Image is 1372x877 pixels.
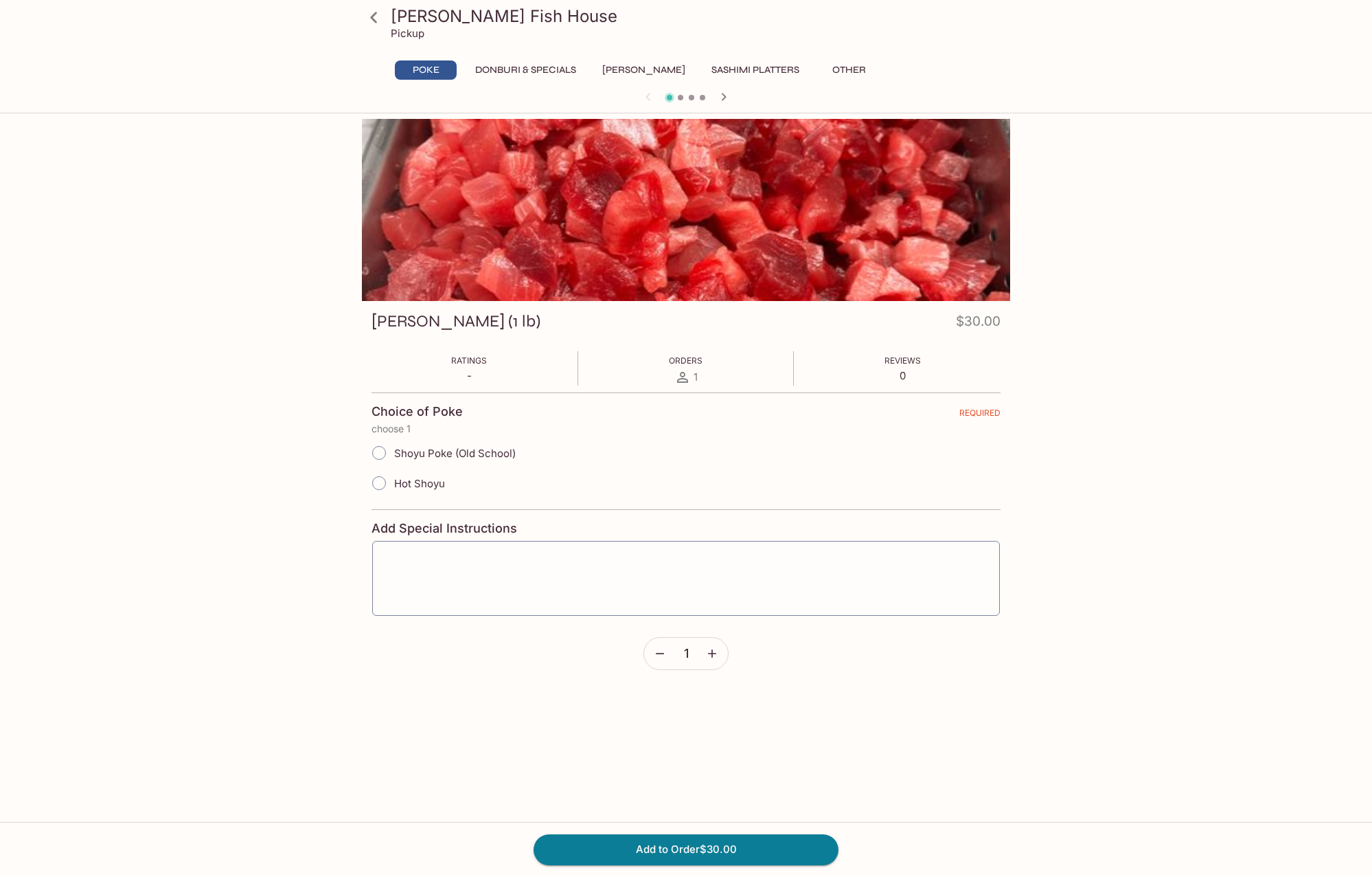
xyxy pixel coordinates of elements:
[704,60,807,80] button: Sashimi Platters
[391,5,1005,27] h3: [PERSON_NAME] Fish House
[959,408,1001,423] span: REQUIRED
[391,27,424,40] p: Pickup
[371,423,1001,434] p: choose 1
[395,60,457,80] button: Poke
[669,355,702,366] span: Orders
[468,60,584,80] button: Donburi & Specials
[818,60,880,80] button: Other
[451,369,487,382] p: -
[884,355,921,366] span: Reviews
[684,646,689,661] span: 1
[595,60,693,80] button: [PERSON_NAME]
[394,477,445,490] span: Hot Shoyu
[362,119,1010,301] div: Ahi Poke (1 lb)
[371,311,540,332] h3: [PERSON_NAME] (1 lb)
[371,521,1001,536] h4: Add Special Instructions
[534,834,838,865] button: Add to Order$30.00
[884,369,921,382] p: 0
[956,311,1001,337] h4: $30.00
[394,447,516,460] span: Shoyu Poke (Old School)
[694,370,698,384] span: 1
[371,404,463,419] h4: Choice of Poke
[451,355,487,366] span: Ratings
